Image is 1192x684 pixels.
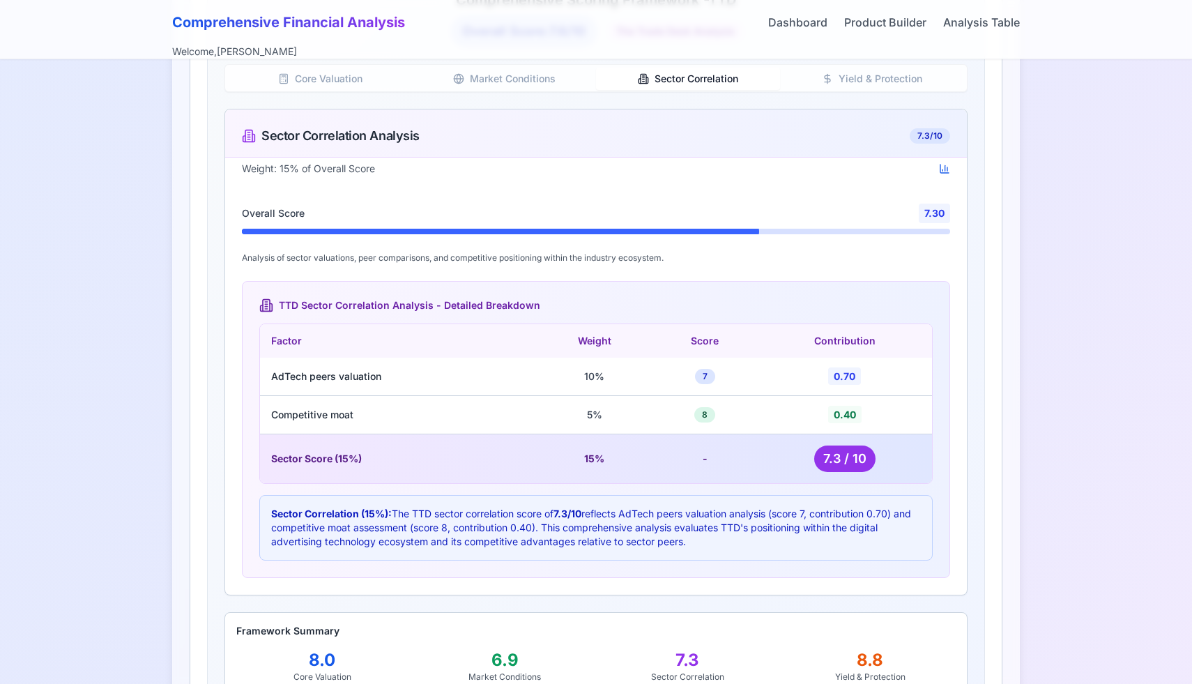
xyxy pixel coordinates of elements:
div: Welcome, [PERSON_NAME] [172,45,297,59]
a: Dashboard [768,14,827,31]
button: Yield & Protection [780,68,964,90]
div: 7.3 /10 [910,128,950,144]
div: 6.9 [419,649,590,671]
div: Market Conditions [419,671,590,683]
div: Sector Correlation Analysis [242,126,420,146]
strong: 7.3/10 [553,508,581,519]
button: Sector Correlation [596,68,780,90]
a: Product Builder [844,14,926,31]
td: Sector Score (15%) [260,434,536,484]
th: Weight [536,324,652,358]
button: Core Valuation [228,68,412,90]
strong: Sector Correlation (15%): [271,508,392,519]
th: Contribution [758,324,932,358]
p: The TTD sector correlation score of reflects AdTech peers valuation analysis (score 7, contributi... [271,507,921,549]
span: 7.30 [919,204,950,223]
div: 8 [694,407,715,423]
a: Analysis Table [943,14,1020,31]
td: - [652,434,757,484]
td: Competitive moat [260,396,536,434]
div: 8.0 [236,649,408,671]
div: Yield & Protection [784,671,956,683]
th: Score [652,324,757,358]
td: AdTech peers valuation [260,358,536,396]
td: 10 % [536,358,652,396]
h1: Comprehensive Financial Analysis [172,13,405,32]
h5: Framework Summary [236,624,956,638]
th: Factor [260,324,536,358]
p: Analysis of sector valuations, peer comparisons, and competitive positioning within the industry ... [242,251,950,265]
div: 8.8 [784,649,956,671]
div: 7 [695,369,715,384]
span: Weight: 15% of Overall Score [242,162,375,176]
div: Core Valuation [236,671,408,683]
td: 5 % [536,396,652,434]
div: Sector Correlation [602,671,773,683]
td: 15% [536,434,652,484]
span: 0.40 [828,406,862,423]
div: 7.3 [602,649,773,671]
span: Overall Score [242,206,305,220]
div: 7.3 / 10 [814,446,876,472]
span: 0.70 [828,367,861,385]
button: Market Conditions [412,68,596,90]
h5: TTD Sector Correlation Analysis - Detailed Breakdown [259,298,933,312]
